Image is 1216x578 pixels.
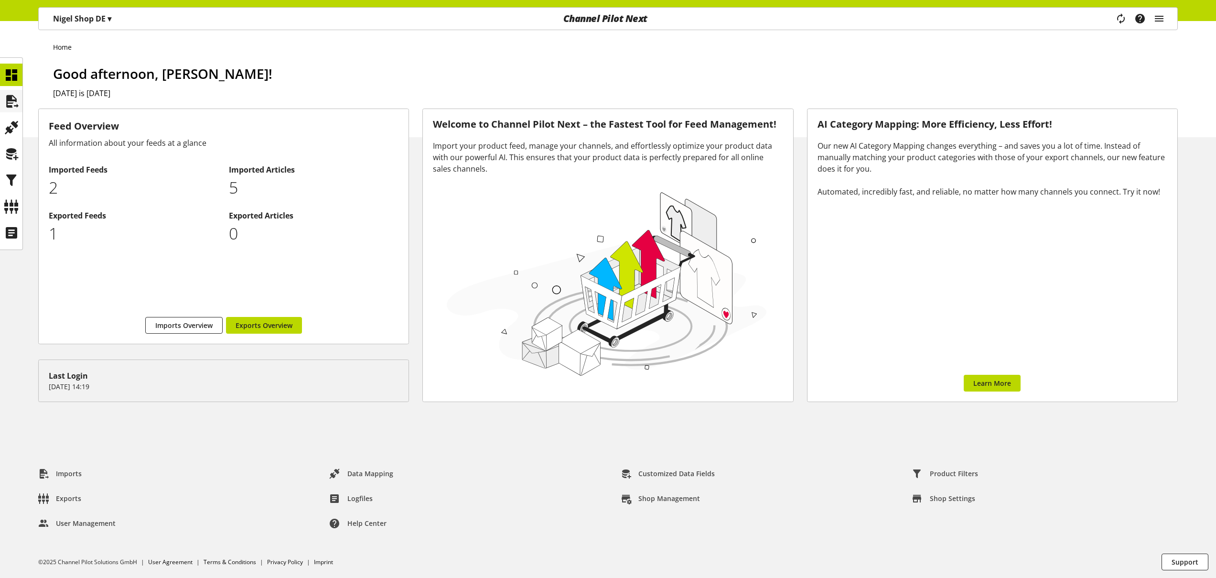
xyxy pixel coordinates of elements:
span: Help center [347,518,387,528]
div: Last Login [49,370,398,382]
li: ©2025 Channel Pilot Solutions GmbH [38,558,148,567]
span: Imports [56,469,82,479]
p: 1 [49,221,219,246]
span: ▾ [108,13,111,24]
a: Learn More [964,375,1021,392]
span: Customized Data Fields [638,469,715,479]
a: User Management [31,515,123,532]
a: Exports Overview [226,317,302,334]
h3: Welcome to Channel Pilot Next – the Fastest Tool for Feed Management! [433,119,783,130]
a: Imports Overview [145,317,223,334]
span: Imports Overview [155,320,213,330]
a: Customized Data Fields [613,465,722,482]
span: Product Filters [930,469,978,479]
a: Shop Management [613,490,708,507]
a: User Agreement [148,558,193,566]
a: Privacy Policy [267,558,303,566]
a: Terms & Conditions [204,558,256,566]
h2: Exported Feeds [49,210,219,221]
span: Logfiles [347,493,373,503]
a: Imports [31,465,89,482]
a: Product Filters [904,465,986,482]
span: Learn More [973,378,1011,388]
span: Data Mapping [347,469,393,479]
h2: [DATE] is [DATE] [53,87,1178,99]
a: Exports [31,490,89,507]
span: Shop Management [638,493,700,503]
p: Nigel Shop DE [53,13,111,24]
span: Shop Settings [930,493,975,503]
a: Help center [322,515,394,532]
span: User Management [56,518,116,528]
div: Import your product feed, manage your channels, and effortlessly optimize your product data with ... [433,140,783,174]
p: 2 [49,175,219,200]
h3: AI Category Mapping: More Efficiency, Less Effort! [818,119,1167,130]
a: Imprint [314,558,333,566]
p: [DATE] 14:19 [49,382,398,392]
span: Exports Overview [236,320,292,330]
span: Exports [56,493,81,503]
h2: Imported Feeds [49,164,219,175]
button: Support [1162,554,1208,570]
h2: Imported Articles [229,164,399,175]
span: Support [1172,557,1198,567]
span: Good afternoon, [PERSON_NAME]! [53,65,272,83]
nav: main navigation [38,7,1178,30]
div: Our new AI Category Mapping changes everything – and saves you a lot of time. Instead of manually... [818,140,1167,197]
a: Logfiles [322,490,380,507]
p: 0 [229,221,399,246]
img: 78e1b9dcff1e8392d83655fcfc870417.svg [442,186,771,380]
p: 5 [229,175,399,200]
h3: Feed Overview [49,119,398,133]
h2: Exported Articles [229,210,399,221]
a: Shop Settings [904,490,983,507]
div: All information about your feeds at a glance [49,137,398,149]
a: Data Mapping [322,465,401,482]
